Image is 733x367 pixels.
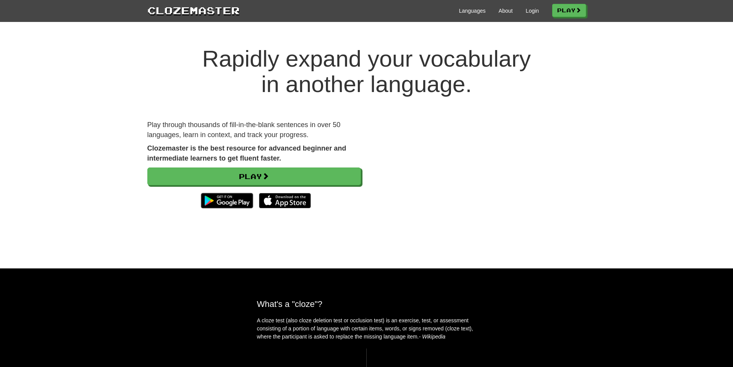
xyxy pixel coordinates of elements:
a: Clozemaster [147,3,240,17]
a: Play [147,168,361,185]
a: Play [552,4,586,17]
img: Download_on_the_App_Store_Badge_US-UK_135x40-25178aeef6eb6b83b96f5f2d004eda3bffbb37122de64afbaef7... [259,193,311,208]
p: Play through thousands of fill-in-the-blank sentences in over 50 languages, learn in context, and... [147,120,361,140]
a: About [499,7,513,15]
img: Get it on Google Play [197,189,257,212]
p: A cloze test (also cloze deletion test or occlusion test) is an exercise, test, or assessment con... [257,317,476,341]
a: Login [526,7,539,15]
strong: Clozemaster is the best resource for advanced beginner and intermediate learners to get fluent fa... [147,144,346,162]
em: - Wikipedia [419,333,446,340]
a: Languages [459,7,486,15]
h2: What's a "cloze"? [257,299,476,309]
